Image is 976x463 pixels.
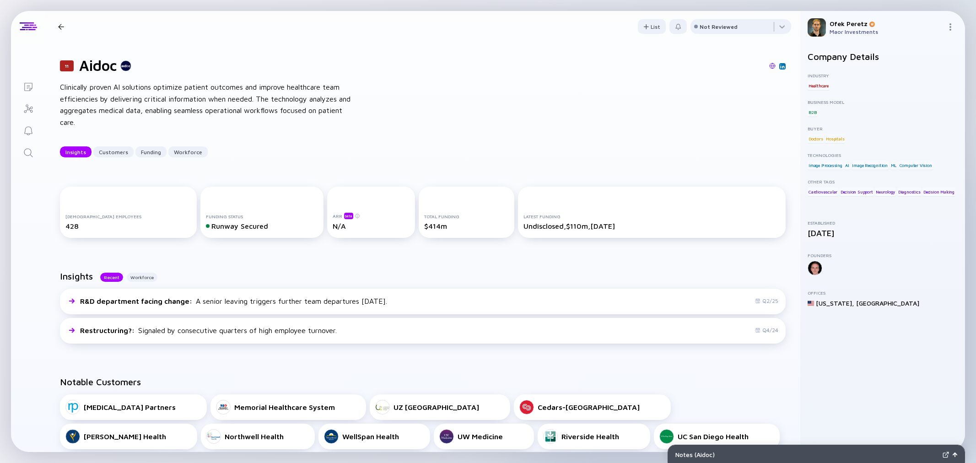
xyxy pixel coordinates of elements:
[60,81,353,128] div: Clinically proven AI solutions optimize patient outcomes and improve healthcare team efficiencies...
[424,214,509,219] div: Total Funding
[80,326,136,334] span: Restructuring? :
[93,146,134,157] button: Customers
[856,299,919,307] div: [GEOGRAPHIC_DATA]
[93,145,134,159] div: Customers
[808,187,838,196] div: Cardiovascular
[769,63,776,69] img: Aidoc Website
[11,119,45,141] a: Reminders
[700,23,738,30] div: Not Reviewed
[79,57,117,74] h1: Aidoc
[60,60,74,71] div: 11
[100,273,123,282] button: Recent
[168,145,208,159] div: Workforce
[825,134,845,143] div: Hospitals
[808,51,958,62] h2: Company Details
[808,152,958,158] div: Technologies
[890,161,898,170] div: ML
[80,297,194,305] span: R&D department facing change :
[638,20,666,34] div: List
[333,222,410,230] div: N/A
[135,145,167,159] div: Funding
[943,452,949,458] img: Expand Notes
[808,18,826,37] img: Ofek Profile Picture
[808,300,814,307] img: United States Flag
[11,141,45,163] a: Search
[953,452,957,457] img: Open Notes
[808,228,958,238] div: [DATE]
[816,299,854,307] div: [US_STATE] ,
[84,403,176,411] div: [MEDICAL_DATA] Partners
[808,73,958,78] div: Industry
[808,134,824,143] div: Doctors
[60,145,92,159] div: Insights
[60,394,207,420] a: [MEDICAL_DATA] Partners
[206,222,318,230] div: Runway Secured
[127,273,157,282] button: Workforce
[342,432,399,441] div: WellSpan Health
[755,327,778,334] div: Q4/24
[80,297,387,305] div: A senior leaving triggers further team departures [DATE].
[344,213,353,219] div: beta
[675,451,939,458] div: Notes ( Aidoc )
[638,19,666,34] button: List
[808,290,958,296] div: Offices
[947,23,954,31] img: Menu
[922,187,955,196] div: Decision Making
[875,187,896,196] div: Neurology
[206,214,318,219] div: Funding Status
[11,97,45,119] a: Investor Map
[808,161,843,170] div: Image Processing
[538,403,640,411] div: Cedars-[GEOGRAPHIC_DATA]
[840,187,874,196] div: Decision Support
[808,126,958,131] div: Buyer
[844,161,850,170] div: AI
[60,146,92,157] button: Insights
[84,432,166,441] div: [PERSON_NAME] Health
[65,214,191,219] div: [DEMOGRAPHIC_DATA] Employees
[60,377,786,387] h2: Notable Customers
[523,222,780,230] div: Undisclosed, $110m, [DATE]
[808,253,958,258] div: Founders
[808,81,830,90] div: Healthcare
[523,214,780,219] div: Latest Funding
[394,403,479,411] div: UZ [GEOGRAPHIC_DATA]
[135,146,167,157] button: Funding
[678,432,749,441] div: UC San Diego Health
[755,297,778,304] div: Q2/25
[234,403,335,411] div: Memorial Healthcare System
[808,99,958,105] div: Business Model
[830,28,943,35] div: Maor Investments
[458,432,503,441] div: UW Medicine
[780,64,785,69] img: Aidoc Linkedin Page
[333,212,410,219] div: ARR
[808,220,958,226] div: Established
[899,161,933,170] div: Computer Vision
[11,75,45,97] a: Lists
[851,161,889,170] div: Image Recognition
[168,146,208,157] button: Workforce
[897,187,922,196] div: Diagnostics
[808,108,817,117] div: B2B
[80,326,337,334] div: Signaled by consecutive quarters of high employee turnover.
[808,179,958,184] div: Other Tags
[830,20,943,27] div: Ofek Peretz
[60,271,93,281] h2: Insights
[561,432,619,441] div: Riverside Health
[424,222,509,230] div: $414m
[65,222,191,230] div: 428
[225,432,284,441] div: Northwell Health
